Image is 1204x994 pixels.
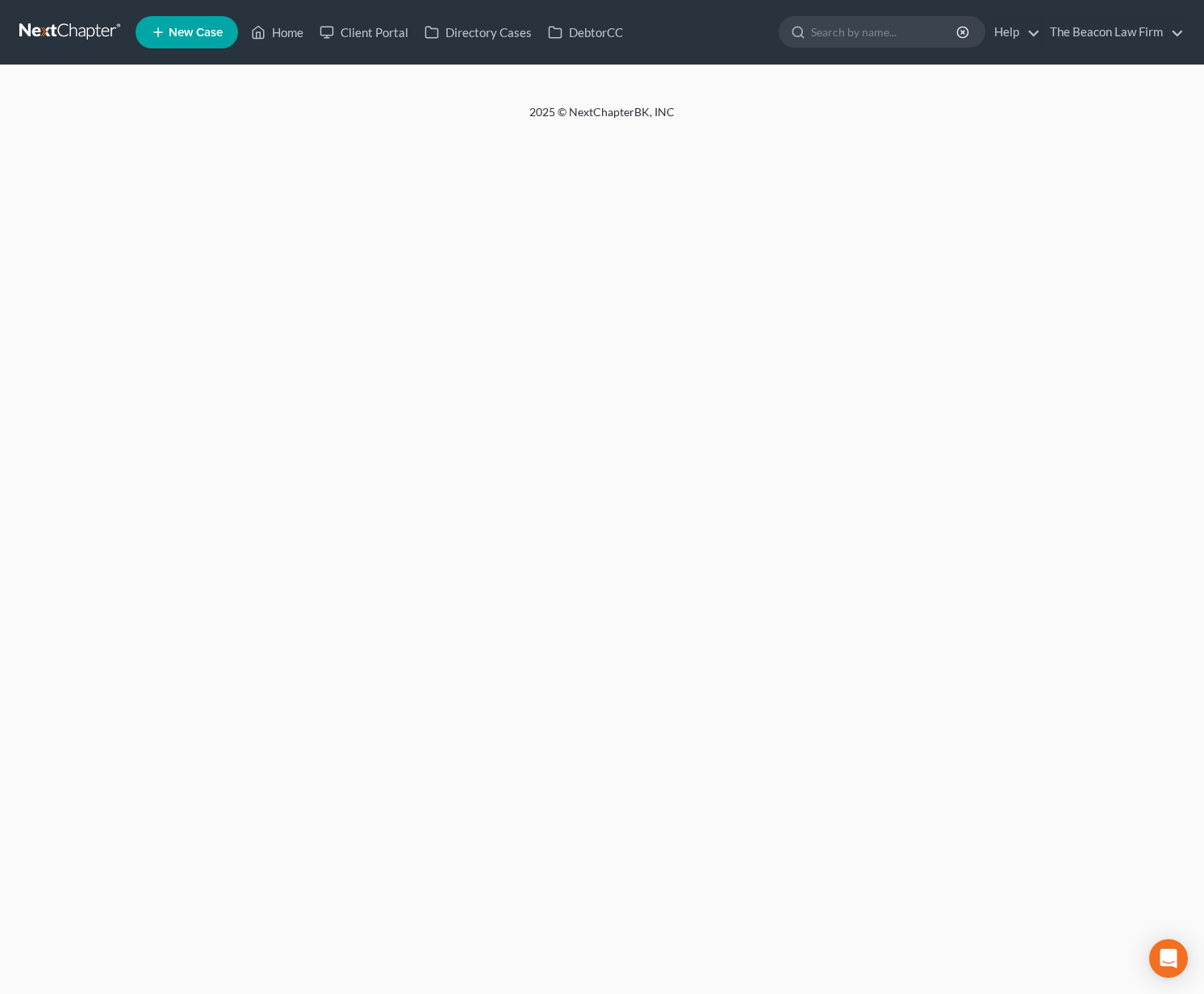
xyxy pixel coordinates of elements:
[243,18,311,47] a: Home
[416,18,540,47] a: Directory Cases
[1149,939,1188,978] div: Open Intercom Messenger
[986,18,1040,47] a: Help
[142,104,1062,133] div: 2025 © NextChapterBK, INC
[1042,18,1184,47] a: The Beacon Law Firm
[311,18,416,47] a: Client Portal
[811,17,959,47] input: Search by name...
[169,27,223,39] span: New Case
[540,18,631,47] a: DebtorCC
